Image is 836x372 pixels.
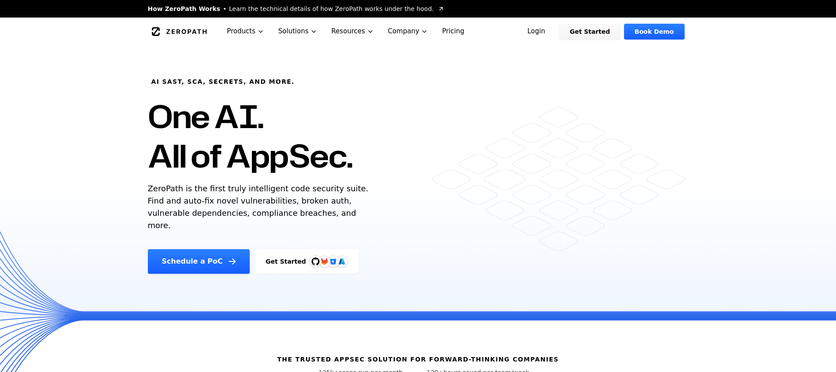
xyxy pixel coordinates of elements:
a: Get Started [559,24,621,39]
img: GitLab [316,253,333,270]
svg: Bitbucket [328,257,338,266]
button: Products [220,18,271,45]
nav: Global [137,18,699,45]
h6: The Trusted AppSec solution for forward-thinking companies [277,355,559,364]
button: Resources [324,18,381,45]
a: Book Demo [624,24,684,39]
a: Pricing [435,18,471,45]
span: How ZeroPath Works [148,4,220,13]
img: GitHub [312,258,319,265]
h6: AI SAST, SCA, Secrets, and more. [151,77,295,86]
span: Learn the technical details of how ZeroPath works under the hood. [229,4,434,13]
button: Solutions [271,18,324,45]
a: Schedule a PoC [148,249,250,274]
p: ZeroPath is the first truly intelligent code security suite. Find and auto-fix novel vulnerabilit... [148,182,373,232]
a: Get StartedGitHubGitLabAzure [255,249,359,274]
a: How ZeroPath WorksLearn the technical details of how ZeroPath works under the hood. [148,4,445,13]
a: Login [517,24,556,39]
h1: One AI. All of AppSec. [148,97,353,175]
img: Azure [338,258,345,265]
button: Company [381,18,435,45]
